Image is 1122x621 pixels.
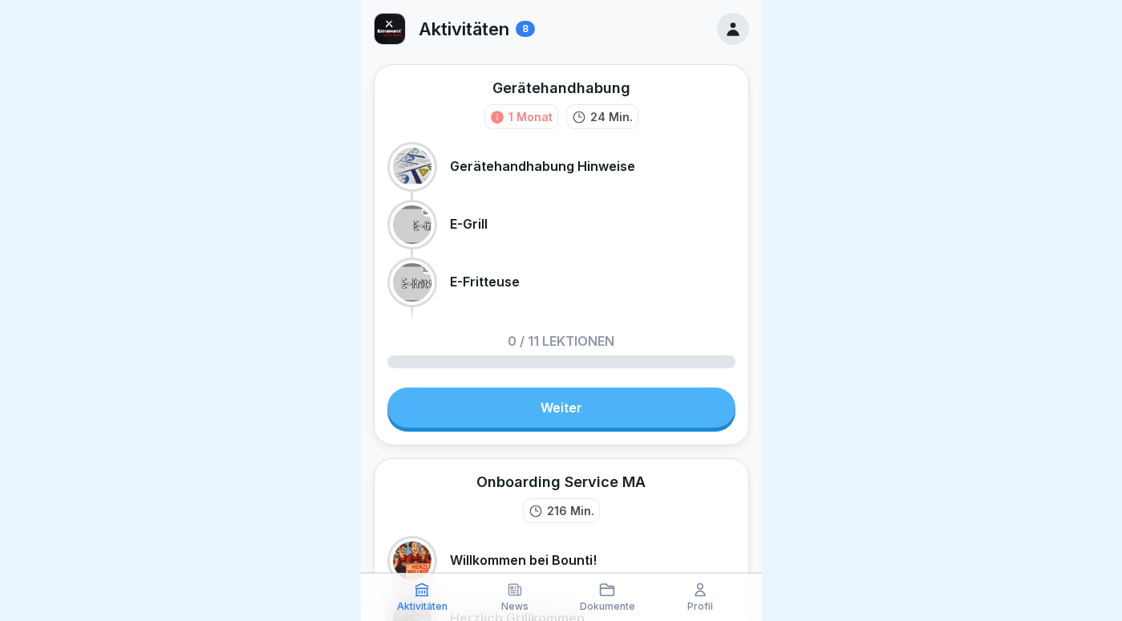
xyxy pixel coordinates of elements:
p: Aktivitäten [419,18,509,39]
p: E-Fritteuse [450,274,520,290]
div: Onboarding Service MA [476,472,646,492]
img: gjmq4gn0gq16rusbtbfa9wpn.png [375,14,405,44]
div: 1 Monat [508,108,553,125]
p: Profil [687,601,713,612]
p: Gerätehandhabung Hinweise [450,159,635,174]
a: Weiter [387,388,735,428]
p: News [501,601,529,612]
div: 8 [516,21,535,37]
p: Aktivitäten [397,601,448,612]
p: 24 Min. [590,108,633,125]
p: 0 / 11 Lektionen [508,335,614,347]
p: Dokumente [580,601,635,612]
p: E-Grill [450,217,488,232]
p: Willkommen bei Bounti! [450,553,597,568]
div: Gerätehandhabung [492,78,630,98]
p: 216 Min. [547,502,594,519]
